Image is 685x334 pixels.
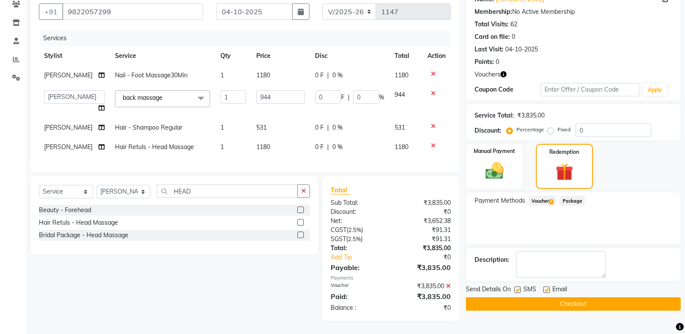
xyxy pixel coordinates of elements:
span: 1180 [395,71,408,79]
span: 944 [395,91,405,99]
span: Vouchers [475,70,500,79]
span: 2.5% [348,226,361,233]
div: Last Visit: [475,45,503,54]
span: SGST [331,235,346,243]
span: 531 [256,124,267,131]
span: 0 F [315,143,324,152]
span: 0 F [315,123,324,132]
div: ₹0 [391,207,457,216]
th: Service [110,46,215,66]
div: ₹3,835.00 [391,262,457,273]
img: _gift.svg [550,161,579,183]
span: | [348,93,350,102]
th: Disc [310,46,389,66]
span: Hair Retuls - Head Massage [115,143,194,151]
div: Paid: [324,291,391,302]
div: ₹3,835.00 [391,291,457,302]
button: Apply [643,83,667,96]
div: Total: [324,244,391,253]
div: Description: [475,255,509,264]
div: ₹91.31 [391,226,457,235]
div: Total Visits: [475,20,509,29]
span: | [327,71,329,80]
div: ₹0 [391,303,457,312]
div: Coupon Code [475,85,540,94]
label: Fixed [558,126,570,134]
img: _cash.svg [480,160,510,181]
span: | [327,143,329,152]
input: Search or Scan [157,184,298,198]
div: 0 [496,57,499,67]
span: Package [560,196,585,206]
div: ₹3,835.00 [391,282,457,291]
label: Manual Payment [474,147,515,155]
a: x [162,94,166,102]
div: Discount: [475,126,501,135]
div: ₹3,835.00 [391,244,457,253]
label: Redemption [549,148,579,156]
div: 62 [510,20,517,29]
span: 1180 [395,143,408,151]
span: [PERSON_NAME] [44,124,92,131]
div: ₹3,652.38 [391,216,457,226]
span: back massage [123,94,162,102]
div: Bridal Package - Head Massage [39,231,128,240]
span: % [379,93,384,102]
div: Points: [475,57,494,67]
span: Voucher [529,196,556,206]
span: 1180 [256,143,270,151]
div: 0 [512,32,515,41]
th: Total [389,46,423,66]
span: Send Details On [466,285,511,296]
span: 0 % [332,71,343,80]
th: Stylist [39,46,110,66]
div: 04-10-2025 [505,45,538,54]
div: Membership: [475,7,512,16]
span: F [341,93,344,102]
a: Add Tip [324,253,402,262]
span: 531 [395,124,405,131]
div: ( ) [324,226,391,235]
div: No Active Membership [475,7,672,16]
span: 2.5% [348,235,361,242]
span: 1180 [256,71,270,79]
div: Discount: [324,207,391,216]
div: Balance : [324,303,391,312]
span: Email [552,285,567,296]
div: Voucher [324,282,391,291]
span: Total [331,185,350,194]
div: Service Total: [475,111,514,120]
span: 0 % [332,143,343,152]
span: [PERSON_NAME] [44,71,92,79]
div: ₹0 [402,253,457,262]
div: ₹3,835.00 [517,111,545,120]
input: Enter Offer / Coupon Code [541,83,639,96]
div: ₹91.31 [391,235,457,244]
button: +91 [39,3,63,20]
span: Nail - Foot Massage30Min [115,71,188,79]
span: Payment Methods [475,196,525,205]
span: [PERSON_NAME] [44,143,92,151]
span: 1 [220,143,224,151]
span: 0 F [315,71,324,80]
th: Action [422,46,451,66]
div: Sub Total: [324,198,391,207]
th: Qty [215,46,251,66]
span: CGST [331,226,347,234]
div: Card on file: [475,32,510,41]
div: Services [40,30,457,46]
span: 1 [220,71,224,79]
div: ( ) [324,235,391,244]
span: 7 [549,199,554,204]
input: Search by Name/Mobile/Email/Code [62,3,203,20]
div: Beauty - Forehead [39,206,91,215]
div: Payments [331,274,451,282]
div: ₹3,835.00 [391,198,457,207]
th: Price [251,46,310,66]
button: Checkout [466,297,681,311]
span: SMS [523,285,536,296]
div: Net: [324,216,391,226]
div: Payable: [324,262,391,273]
span: Hair - Shampoo Regular [115,124,182,131]
span: 1 [220,124,224,131]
